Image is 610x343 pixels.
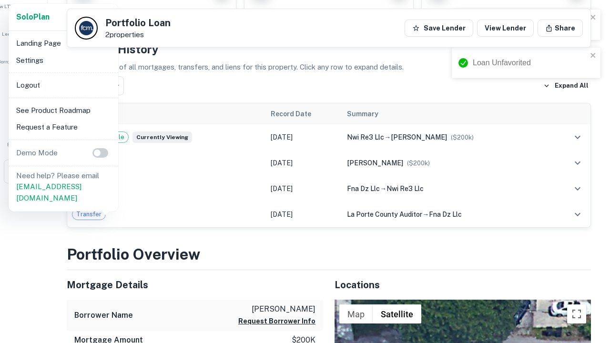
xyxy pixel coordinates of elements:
[12,102,114,119] li: See Product Roadmap
[16,182,81,202] a: [EMAIL_ADDRESS][DOMAIN_NAME]
[12,35,114,52] li: Landing Page
[12,119,114,136] li: Request a Feature
[12,77,114,94] li: Logout
[562,267,610,313] iframe: Chat Widget
[405,20,473,37] button: Save Lender
[105,30,171,39] p: 2 properties
[16,11,50,23] a: SoloPlan
[16,12,50,21] strong: Solo Plan
[473,57,587,69] div: Loan Unfavorited
[477,20,534,37] a: View Lender
[590,51,597,61] button: close
[105,18,171,28] h5: Portfolio Loan
[16,170,111,204] p: Need help? Please email
[538,20,583,37] button: Share
[12,147,61,159] p: Demo Mode
[12,52,114,69] li: Settings
[590,13,597,22] button: close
